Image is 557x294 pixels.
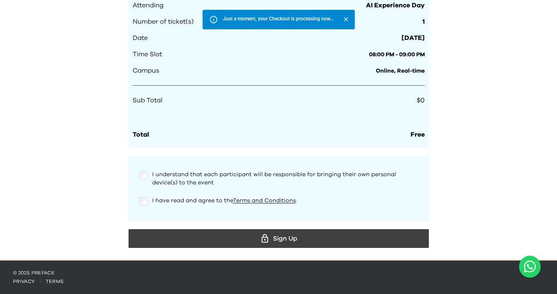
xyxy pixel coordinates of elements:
[233,198,296,203] a: Terms and Conditions
[152,198,297,203] span: I have read and agree to the .
[133,17,194,27] span: Number of ticket(s)
[411,130,425,139] div: Free
[133,49,162,59] span: Time Slot
[133,131,149,138] span: Total
[135,232,422,245] div: Sign Up
[519,256,541,278] button: Open WhatsApp chat
[340,14,351,25] button: Close
[46,279,64,284] a: terms
[13,279,35,284] a: privacy
[422,17,425,27] span: 1
[402,33,425,43] span: [DATE]
[133,33,148,43] span: Date
[133,66,159,75] span: Campus
[35,279,46,284] span: ·
[13,270,544,276] p: © 2025 Preface
[369,52,425,57] span: 08:00 PM - 09:00 PM
[376,68,425,74] span: Online, Real-time
[129,229,429,248] button: Sign Up
[519,256,541,278] a: Chat with us on WhatsApp
[133,95,162,105] span: Sub Total
[223,12,334,27] div: Just a moment, your Checkout is processing now...
[417,97,425,104] span: $0
[152,172,396,186] span: I understand that each participant will be responsible for bringing their own personal device(s) ...
[133,0,164,10] span: Attending
[366,0,425,10] span: AI Experience Day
